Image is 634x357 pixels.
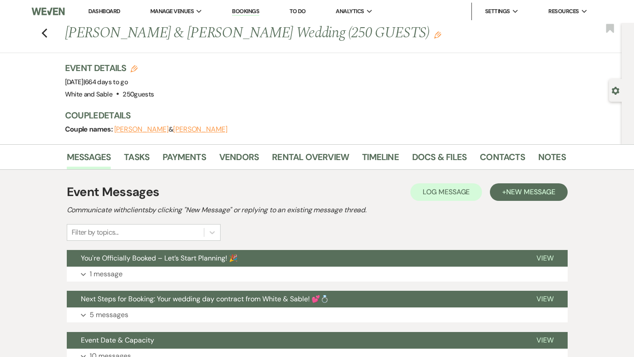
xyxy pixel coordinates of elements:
span: Couple names: [65,125,114,134]
span: Resources [548,7,579,16]
img: Weven Logo [32,2,65,21]
h3: Couple Details [65,109,557,121]
button: Log Message [410,183,482,201]
button: View [522,250,568,267]
span: Log Message [423,187,470,196]
button: Event Date & Capacity [67,332,522,349]
a: Timeline [362,150,399,169]
span: White and Sable [65,90,112,99]
button: View [522,332,568,349]
button: 1 message [67,267,568,282]
h1: [PERSON_NAME] & [PERSON_NAME] Wedding (250 GUESTS) [65,23,459,44]
button: +New Message [490,183,567,201]
span: View [536,294,554,303]
a: Contacts [480,150,525,169]
div: Filter by topics... [72,227,119,238]
span: | [83,78,128,86]
a: Payments [163,150,206,169]
button: Open lead details [612,86,620,94]
span: Settings [485,7,510,16]
button: [PERSON_NAME] [173,126,228,133]
span: Event Date & Capacity [81,336,154,345]
span: Analytics [336,7,364,16]
button: [PERSON_NAME] [114,126,169,133]
span: Manage Venues [150,7,194,16]
span: & [114,125,228,134]
a: Notes [538,150,566,169]
span: You're Officially Booked – Let’s Start Planning! 🎉 [81,253,238,263]
span: View [536,336,554,345]
p: 5 messages [90,309,128,321]
h1: Event Messages [67,183,159,201]
span: New Message [506,187,555,196]
a: Bookings [232,7,259,16]
button: Next Steps for Booking: Your wedding day contract from White & Sable! 💕💍 [67,291,522,307]
a: Tasks [124,150,149,169]
a: Rental Overview [272,150,349,169]
button: Edit [434,31,441,39]
h2: Communicate with clients by clicking "New Message" or replying to an existing message thread. [67,205,568,215]
span: 664 days to go [85,78,128,86]
span: View [536,253,554,263]
p: 1 message [90,268,123,280]
span: Next Steps for Booking: Your wedding day contract from White & Sable! 💕💍 [81,294,329,303]
a: Dashboard [88,7,120,15]
a: Docs & Files [412,150,467,169]
span: 250 guests [123,90,154,99]
a: To Do [290,7,306,15]
button: You're Officially Booked – Let’s Start Planning! 🎉 [67,250,522,267]
a: Messages [67,150,111,169]
a: Vendors [219,150,259,169]
button: 5 messages [67,307,568,322]
button: View [522,291,568,307]
h3: Event Details [65,62,154,74]
span: [DATE] [65,78,128,86]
